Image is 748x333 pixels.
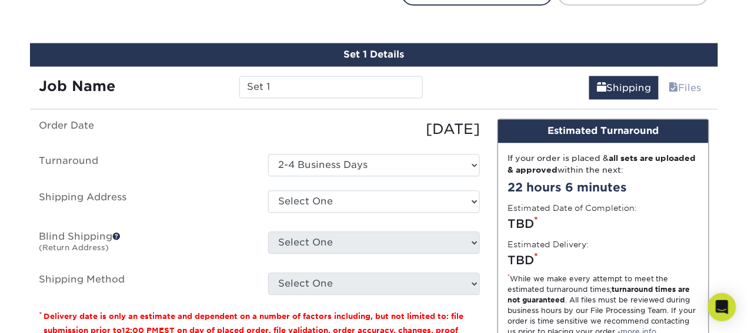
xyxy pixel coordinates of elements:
div: 22 hours 6 minutes [507,179,699,196]
div: TBD [507,251,699,269]
div: [DATE] [259,119,489,140]
label: Shipping Address [30,190,259,217]
label: Turnaround [30,154,259,176]
div: If your order is placed & within the next: [507,152,699,176]
div: Estimated Turnaround [498,119,709,143]
a: Shipping [589,76,659,99]
div: Open Intercom Messenger [708,293,736,321]
label: Order Date [30,119,259,140]
div: Set 1 Details [30,43,718,66]
label: Blind Shipping [30,231,259,258]
strong: Job Name [39,78,115,95]
input: Enter a job name [239,76,422,98]
label: Shipping Method [30,273,259,295]
strong: turnaround times are not guaranteed [507,285,690,304]
span: files [669,82,679,93]
span: shipping [597,82,606,93]
a: Files [662,76,709,99]
small: (Return Address) [39,243,109,252]
div: TBD [507,215,699,233]
label: Estimated Delivery: [507,238,589,250]
label: Estimated Date of Completion: [507,202,637,214]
